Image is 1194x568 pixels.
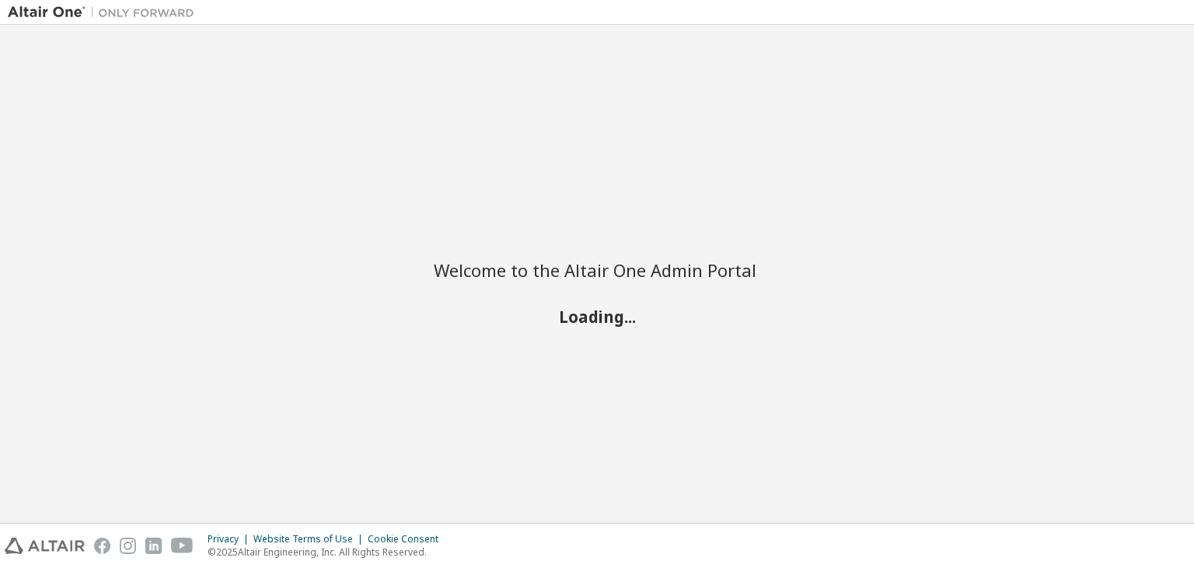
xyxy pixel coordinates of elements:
[208,545,448,559] p: © 2025 Altair Engineering, Inc. All Rights Reserved.
[8,5,202,20] img: Altair One
[171,538,194,554] img: youtube.svg
[94,538,110,554] img: facebook.svg
[253,533,368,545] div: Website Terms of Use
[145,538,162,554] img: linkedin.svg
[208,533,253,545] div: Privacy
[120,538,136,554] img: instagram.svg
[5,538,85,554] img: altair_logo.svg
[434,259,760,281] h2: Welcome to the Altair One Admin Portal
[434,307,760,327] h2: Loading...
[368,533,448,545] div: Cookie Consent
